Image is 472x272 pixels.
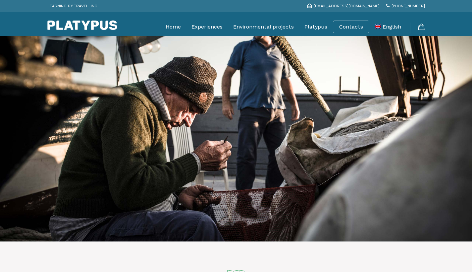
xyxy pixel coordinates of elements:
[47,20,117,30] img: Platypus
[339,24,363,30] a: Contacts
[375,19,401,35] a: English
[304,19,327,35] a: Platypus
[314,4,380,8] span: [EMAIL_ADDRESS][DOMAIN_NAME]
[383,24,401,30] span: English
[233,19,294,35] a: Environmental projects
[166,19,181,35] a: Home
[47,2,97,10] p: LEARNING BY TRAVELLING
[392,4,425,8] span: [PHONE_NUMBER]
[191,19,223,35] a: Experiences
[307,4,380,8] a: [EMAIL_ADDRESS][DOMAIN_NAME]
[386,4,425,8] a: [PHONE_NUMBER]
